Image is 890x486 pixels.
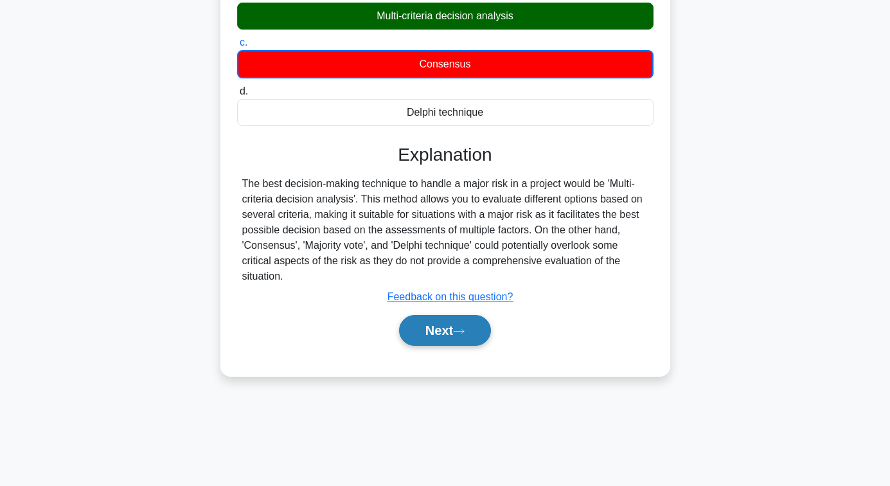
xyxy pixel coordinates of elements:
div: Multi-criteria decision analysis [237,3,654,30]
span: d. [240,85,248,96]
a: Feedback on this question? [387,291,513,302]
span: c. [240,37,247,48]
div: The best decision-making technique to handle a major risk in a project would be 'Multi-criteria d... [242,176,648,284]
button: Next [399,315,491,346]
h3: Explanation [245,144,646,166]
div: Consensus [237,50,654,78]
div: Delphi technique [237,99,654,126]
